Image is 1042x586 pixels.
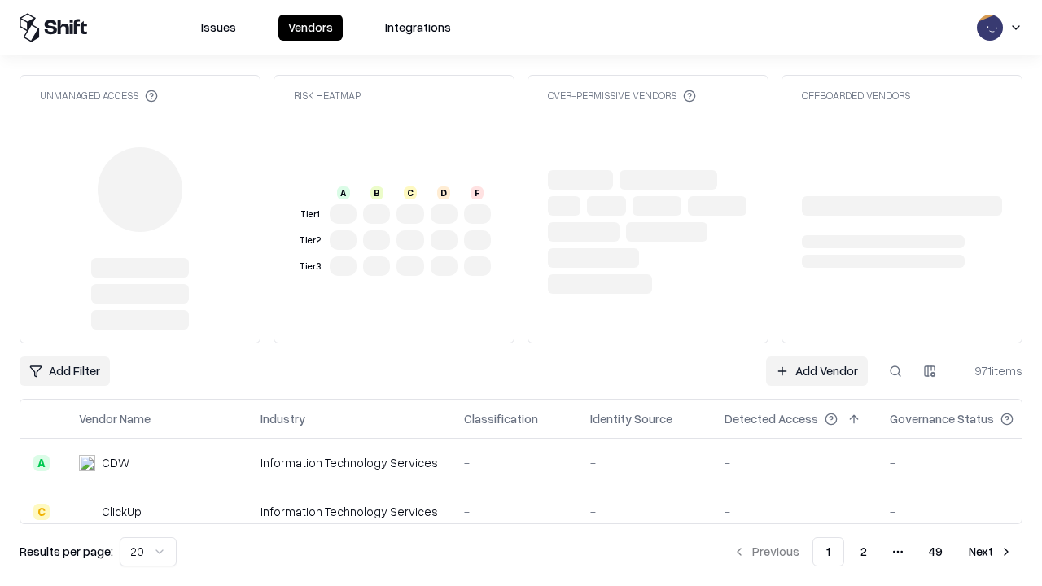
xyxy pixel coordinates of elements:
div: Tier 3 [297,260,323,273]
div: C [404,186,417,199]
div: F [471,186,484,199]
div: CDW [102,454,129,471]
div: Detected Access [738,410,832,427]
div: - [478,503,578,520]
button: Vendors [278,15,343,41]
div: Offboarded Vendors [802,89,910,103]
button: Integrations [375,15,461,41]
button: 2 [847,537,880,566]
div: 971 items [957,362,1022,379]
a: Add Vendor [766,356,868,386]
div: Tier 2 [297,234,323,247]
button: Next [959,537,1022,566]
div: Tier 1 [297,208,323,221]
div: - [604,454,712,471]
div: Unmanaged Access [40,89,158,103]
div: A [33,455,50,471]
img: ClickUp [79,504,95,520]
nav: pagination [723,537,1022,566]
div: ClickUp [102,503,142,520]
div: - [738,454,878,471]
div: C [33,504,50,520]
div: Risk Heatmap [294,89,361,103]
div: D [437,186,450,199]
div: Vendor Name [79,410,151,427]
div: Identity Source [604,410,686,427]
div: Over-Permissive Vendors [548,89,696,103]
img: CDW [79,455,95,471]
div: Industry [274,410,319,427]
button: Add Filter [20,356,110,386]
div: - [738,503,878,520]
div: - [478,454,578,471]
p: Results per page: [20,543,113,560]
div: Information Technology Services [274,503,452,520]
button: 1 [812,537,844,566]
button: 49 [916,537,956,566]
button: Issues [191,15,246,41]
div: Governance Status [904,410,1008,427]
div: B [370,186,383,199]
div: A [337,186,350,199]
div: - [604,503,712,520]
div: Information Technology Services [274,454,452,471]
div: Classification [478,410,552,427]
